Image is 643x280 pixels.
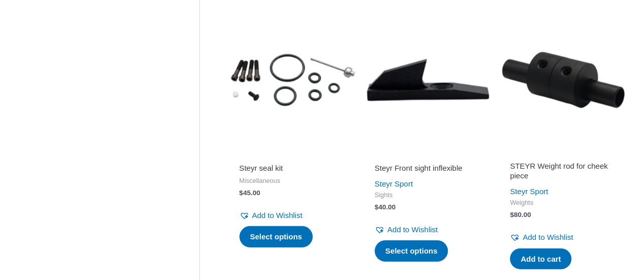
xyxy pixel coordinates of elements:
a: Steyr Sport [375,179,413,188]
a: Add to Wishlist [239,208,302,223]
iframe: Customer reviews powered by Trustpilot [375,149,481,161]
a: Select options for “Steyr seal kit” [239,226,313,247]
span: $ [375,203,379,211]
a: Select options for “Steyr Front sight inflexible” [375,240,448,262]
a: Steyr seal kit [239,163,346,177]
span: Add to Wishlist [523,233,573,241]
a: Add to cart: “STEYR Weight rod for cheek piece” [510,248,571,270]
span: Add to Wishlist [387,225,438,234]
a: Steyr Sport [510,187,548,196]
bdi: 45.00 [239,189,260,197]
a: STEYR Weight rod for cheek piece [510,161,617,185]
span: $ [239,189,243,197]
img: Steyr Front sight inflexible [365,18,491,143]
span: Miscellaneous [239,177,346,185]
h2: STEYR Weight rod for cheek piece [510,161,617,181]
span: Add to Wishlist [252,211,302,220]
iframe: Customer reviews powered by Trustpilot [510,149,617,161]
img: STEYR Weight rod for cheek piece [501,18,626,143]
span: $ [510,211,514,219]
span: Sights [375,191,481,200]
span: Weights [510,199,617,207]
iframe: Customer reviews powered by Trustpilot [239,149,346,161]
a: Add to Wishlist [375,223,438,237]
h2: Steyr seal kit [239,163,346,173]
h2: Steyr Front sight inflexible [375,163,481,173]
a: Add to Wishlist [510,230,573,244]
bdi: 80.00 [510,211,531,219]
a: Steyr Front sight inflexible [375,163,481,177]
bdi: 40.00 [375,203,395,211]
img: Steyr seal kit [230,18,355,143]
